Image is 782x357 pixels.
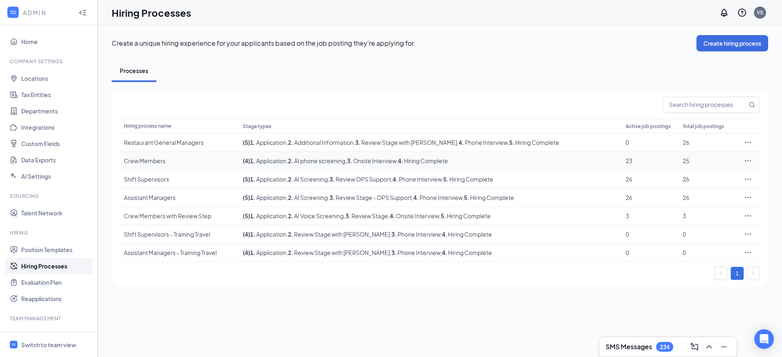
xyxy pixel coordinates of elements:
[462,194,514,201] span: , Hiring Complete
[286,231,390,238] span: , Review Stage with [PERSON_NAME]
[10,315,89,322] div: Team Management
[288,175,293,183] b: 2 .
[388,212,439,220] span: , Onsite Interview
[21,242,91,258] a: Position Templates
[124,123,171,129] span: Hiring process name
[250,249,286,256] span: Application
[286,212,344,220] span: , AI Voice Screening
[391,231,397,238] b: 3 .
[112,6,191,20] h1: Hiring Processes
[747,267,760,280] button: right
[328,194,412,201] span: , Review Stage - OPS Support
[243,175,250,183] span: ( 5 )
[663,97,747,113] input: Search hiring processes
[396,157,448,164] span: , Hiring Complete
[744,212,752,220] svg: Ellipses
[344,212,388,220] span: , Review Stage
[688,340,701,353] button: ComposeMessage
[288,194,293,201] b: 2 .
[459,139,464,146] b: 4 .
[749,102,755,108] svg: MagnifyingGlass
[439,212,491,220] span: , Hiring Complete
[124,212,235,220] div: Crew Members with Review Step
[412,194,462,201] span: , Phone Interview
[413,194,419,201] b: 4 .
[757,9,763,16] div: VS
[124,138,235,146] div: Restaurant General Managers
[737,8,747,18] svg: QuestionInfo
[744,138,752,146] svg: Ellipses
[626,231,629,238] span: 0
[329,175,335,183] b: 3 .
[464,194,469,201] b: 5 .
[21,119,91,135] a: Integrations
[250,194,255,201] b: 1 .
[250,212,286,220] span: Application
[286,139,354,146] span: , Additional Information
[286,194,328,201] span: , AI Screening
[626,175,632,183] span: 26
[509,139,514,146] b: 5 .
[9,8,17,16] svg: WorkstreamLogo
[250,175,255,183] b: 1 .
[398,157,403,164] b: 4 .
[660,344,670,350] div: 234
[21,290,91,307] a: Reapplications
[683,248,731,257] div: 0
[250,212,255,220] b: 1 .
[719,342,729,352] svg: Minimize
[626,194,632,201] span: 26
[21,86,91,103] a: Tax Entities
[21,327,91,344] a: OnboardingCrown
[718,271,723,276] span: left
[354,139,457,146] span: , Review Stage with [PERSON_NAME]
[683,138,731,146] div: 26
[286,249,390,256] span: , Review Stage with [PERSON_NAME]
[347,157,352,164] b: 3 .
[731,267,744,280] li: 1
[243,139,250,146] span: ( 5 )
[10,193,89,200] div: Sourcing
[250,157,286,164] span: Application
[717,340,730,353] button: Minimize
[243,231,250,238] span: ( 4 )
[714,267,727,280] button: left
[239,119,622,133] th: Stage types
[124,157,235,165] div: Crew Members
[390,249,440,256] span: , Phone Interview
[703,340,716,353] button: ChevronUp
[10,229,89,236] div: Hiring
[747,267,760,280] li: Next Page
[719,8,729,18] svg: Notifications
[288,212,293,220] b: 2 .
[442,175,493,183] span: , Hiring Complete
[21,70,91,86] a: Locations
[21,274,91,290] a: Evaluation Plan
[442,231,447,238] b: 4 .
[120,67,148,75] div: Processes
[714,267,727,280] li: Previous Page
[744,157,752,165] svg: Ellipses
[21,33,91,50] a: Home
[250,231,286,238] span: Application
[250,175,286,183] span: Application
[393,175,398,183] b: 4 .
[683,212,731,220] div: 3
[751,271,756,276] span: right
[21,168,91,184] a: AI Settings
[683,230,731,238] div: 0
[21,258,91,274] a: Hiring Processes
[507,139,559,146] span: , Hiring Complete
[79,9,87,17] svg: Collapse
[124,193,235,202] div: Assistant Managers
[243,249,250,256] span: ( 4 )
[744,175,752,183] svg: Ellipses
[440,231,492,238] span: , Hiring Complete
[441,212,446,220] b: 5 .
[690,342,699,352] svg: ComposeMessage
[21,341,76,349] div: Switch to team view
[606,342,652,351] h3: SMS Messages
[744,193,752,202] svg: Ellipses
[626,139,629,146] span: 0
[744,248,752,257] svg: Ellipses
